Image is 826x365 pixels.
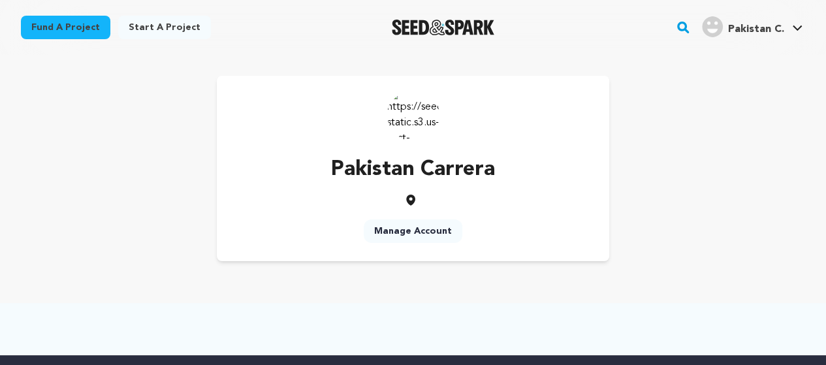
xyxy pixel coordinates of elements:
img: user.png [702,16,723,37]
a: Seed&Spark Homepage [392,20,494,35]
img: https://seedandspark-static.s3.us-east-2.amazonaws.com/images/User/002/310/285/medium/ACg8ocIgh6u... [387,89,439,141]
img: Seed&Spark Logo Dark Mode [392,20,494,35]
div: Pakistan C.'s Profile [702,16,784,37]
p: Pakistan Carrera [331,154,495,185]
a: Manage Account [364,219,462,243]
a: Fund a project [21,16,110,39]
span: Pakistan C.'s Profile [699,14,805,41]
span: Pakistan C. [728,24,784,35]
a: Start a project [118,16,211,39]
a: Pakistan C.'s Profile [699,14,805,37]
